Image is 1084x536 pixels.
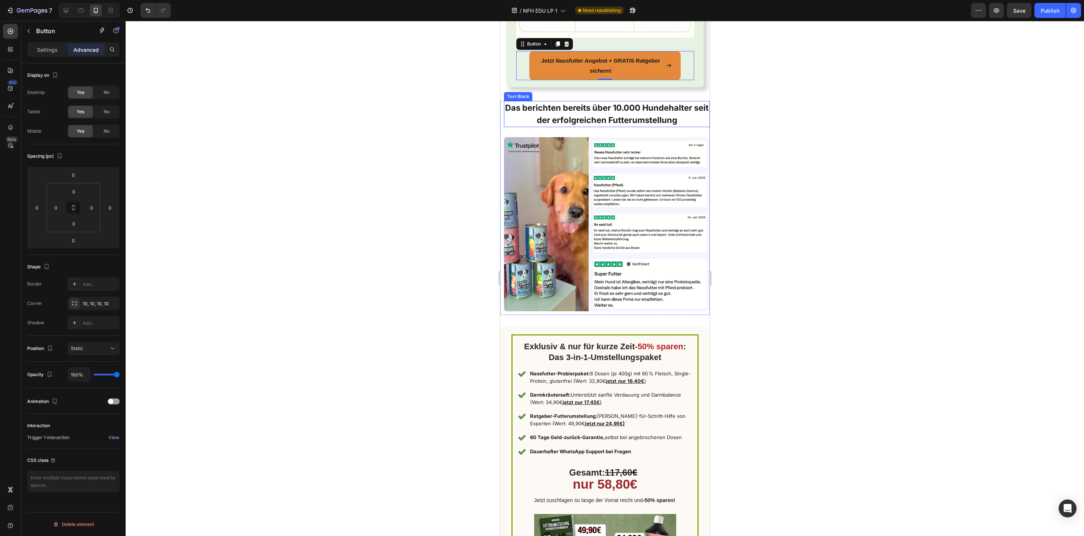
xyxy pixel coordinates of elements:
[27,128,41,135] div: Mobile
[1034,3,1066,18] button: Publish
[141,3,171,18] div: Undo/Redo
[1041,7,1059,15] div: Publish
[104,202,116,213] input: 0
[1007,3,1031,18] button: Save
[3,3,56,18] button: 7
[523,7,557,15] span: NFH EDU LP 1
[50,202,62,213] input: 0px
[67,342,120,355] button: Static
[27,422,50,429] div: Interaction
[86,202,97,213] input: 0px
[73,46,99,54] p: Advanced
[53,520,94,529] div: Delete element
[27,89,45,96] div: Desktop
[27,319,44,326] div: Shadow
[71,346,83,351] span: Static
[68,368,90,381] input: Auto
[83,320,118,327] div: Add...
[500,21,710,536] iframe: Design area
[108,434,119,441] div: View
[66,235,81,246] input: 0
[27,281,42,287] div: Border
[27,518,120,530] button: Delete element
[36,26,91,35] p: Button
[27,70,60,81] div: Display on
[1059,499,1077,517] div: Open Intercom Messenger
[66,218,81,229] input: 0px
[31,202,42,213] input: 0
[583,7,621,14] span: Need republishing
[27,370,54,380] div: Opacity
[83,300,118,307] div: 10, 10, 10, 10
[37,46,58,54] p: Settings
[104,128,110,135] span: No
[104,108,110,115] span: No
[1013,7,1025,14] span: Save
[49,6,52,15] p: 7
[7,79,18,85] div: 450
[104,89,110,96] span: No
[108,433,120,442] button: View
[77,108,84,115] span: Yes
[66,169,81,180] input: 0
[27,151,64,161] div: Spacing (px)
[77,128,84,135] span: Yes
[6,136,18,142] div: Beta
[27,434,69,441] span: Trigger 1 interaction
[27,397,59,407] div: Animation
[66,186,81,197] input: 0px
[27,344,54,354] div: Position
[83,281,118,288] div: Add...
[77,89,84,96] span: Yes
[27,457,56,464] div: CSS class
[27,300,42,307] div: Corner
[27,108,40,115] div: Tablet
[27,262,51,272] div: Shape
[520,7,521,15] span: /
